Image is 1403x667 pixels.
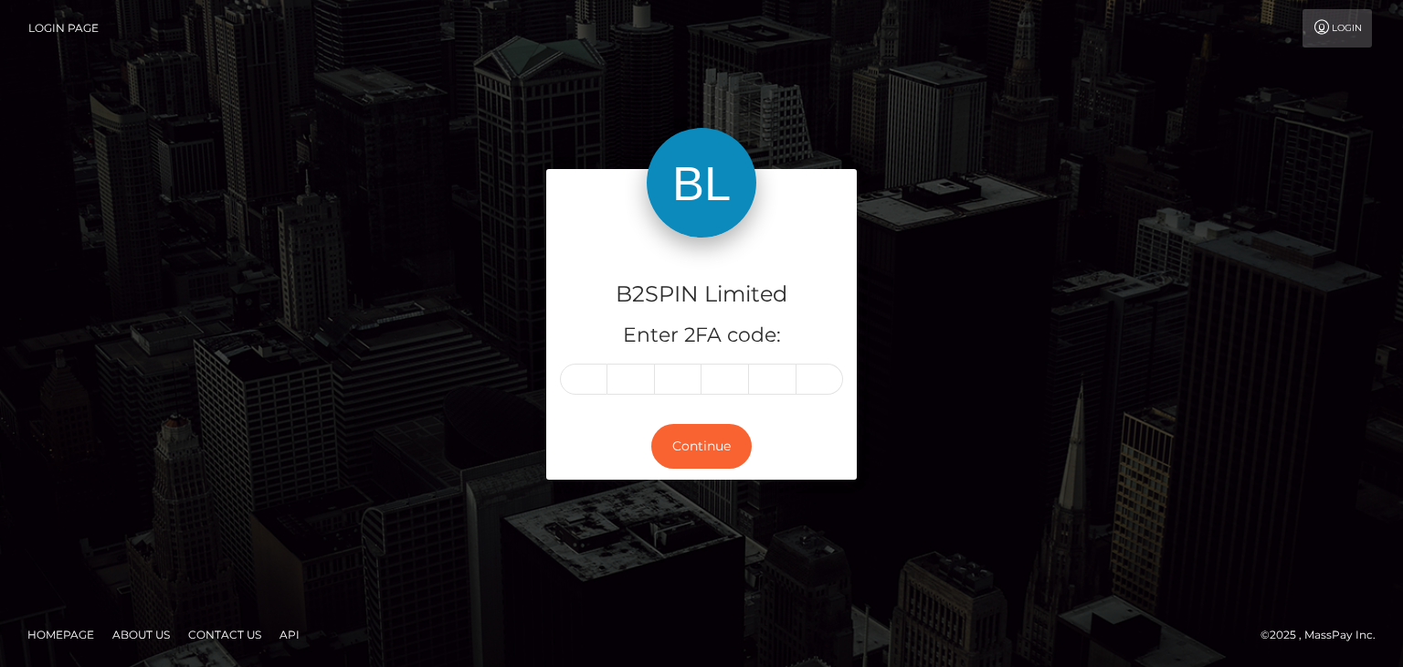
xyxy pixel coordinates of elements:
[1303,9,1372,48] a: Login
[651,424,752,469] button: Continue
[647,128,756,238] img: B2SPIN Limited
[560,322,843,350] h5: Enter 2FA code:
[272,620,307,649] a: API
[1261,625,1389,645] div: © 2025 , MassPay Inc.
[560,279,843,311] h4: B2SPIN Limited
[105,620,177,649] a: About Us
[28,9,99,48] a: Login Page
[20,620,101,649] a: Homepage
[181,620,269,649] a: Contact Us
